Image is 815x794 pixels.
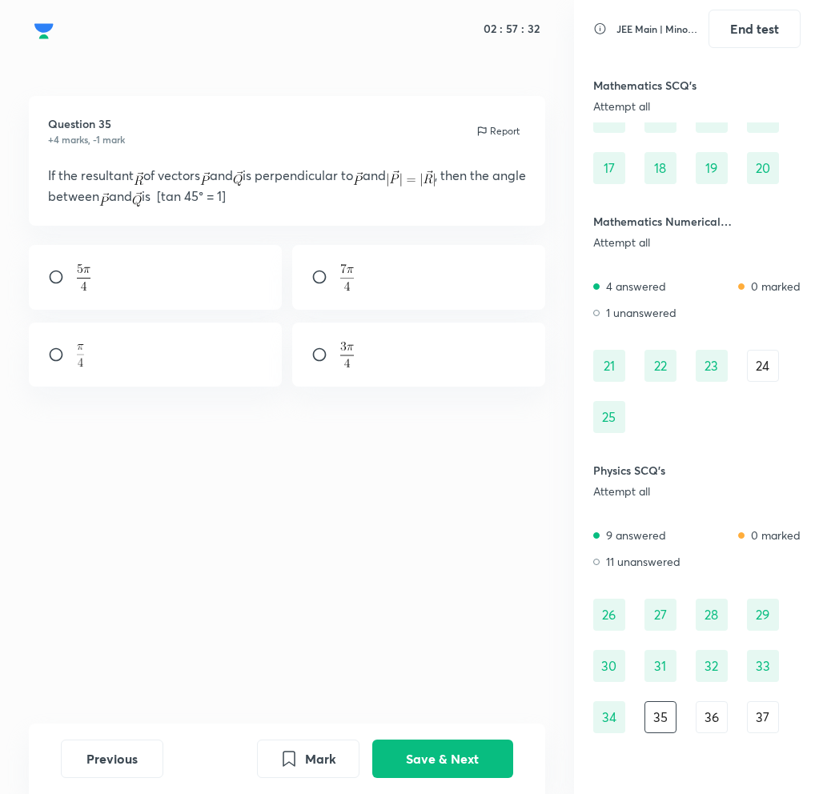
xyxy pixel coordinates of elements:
img: \vec{Q} [132,192,142,207]
div: 37 [747,701,779,733]
img: \vec{P} [99,193,109,206]
p: If the resultant of vectors and is perpendicular to and , then the angle between and is [tan 45° ... [48,166,526,207]
button: Previous [61,740,163,778]
img: \frac{5 \pi}{4} [77,264,90,291]
div: 26 [593,599,625,631]
div: 33 [747,650,779,682]
img: \frac{3 \pi}{4} [340,342,354,368]
h5: Mathematics Numerical Value [593,213,738,230]
div: 17 [593,152,625,184]
h5: 02 : [484,21,503,37]
p: 0 marked [751,527,801,543]
img: report icon [476,125,488,138]
div: Attempt all [593,236,738,249]
h6: JEE Main | Minor Test [616,22,699,36]
h5: 32 [524,21,540,37]
p: 9 answered [606,527,666,543]
p: 1 unanswered [606,304,676,321]
div: 36 [696,701,728,733]
div: 32 [696,650,728,682]
div: 34 [593,701,625,733]
div: 23 [696,350,728,382]
img: \vec{R} [134,172,143,185]
div: 19 [696,152,728,184]
div: Attempt all [593,100,738,113]
div: 29 [747,599,779,631]
img: \vec{P} [200,172,210,185]
div: 25 [593,401,625,433]
h5: Question 35 [48,115,125,132]
img: \frac{\pi}{4} [77,344,85,367]
img: \vec{Q} [233,171,243,186]
div: Attempt all [593,485,738,498]
div: 31 [644,650,676,682]
h5: 57 : [503,21,524,37]
div: 22 [644,350,676,382]
button: End test [709,10,801,48]
img: \frac{7 \pi}{4} [340,264,354,291]
button: Mark [257,740,359,778]
p: 0 marked [751,278,801,295]
h5: Physics SCQ's [593,462,738,479]
div: 27 [644,599,676,631]
div: 20 [747,152,779,184]
div: 24 [747,350,779,382]
h6: +4 marks, -1 mark [48,132,125,146]
div: 21 [593,350,625,382]
img: \vec{P} [353,172,363,185]
div: 35 [644,701,676,733]
p: 4 answered [606,278,666,295]
p: 11 unanswered [606,553,681,570]
button: Save & Next [372,740,513,778]
p: Report [490,124,520,138]
div: 30 [593,650,625,682]
div: 18 [644,152,676,184]
h5: Mathematics SCQ's [593,77,738,94]
div: 28 [696,599,728,631]
img: |\vec{P}|=|\vec{R}| [386,170,435,186]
